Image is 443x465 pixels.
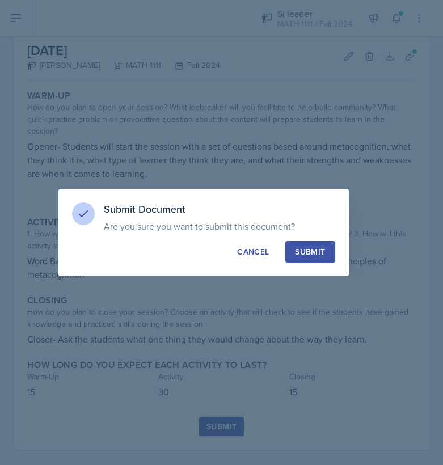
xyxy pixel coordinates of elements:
[104,202,335,216] h3: Submit Document
[104,221,335,232] p: Are you sure you want to submit this document?
[227,241,279,263] button: Cancel
[237,246,269,257] div: Cancel
[285,241,335,263] button: Submit
[295,246,325,257] div: Submit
